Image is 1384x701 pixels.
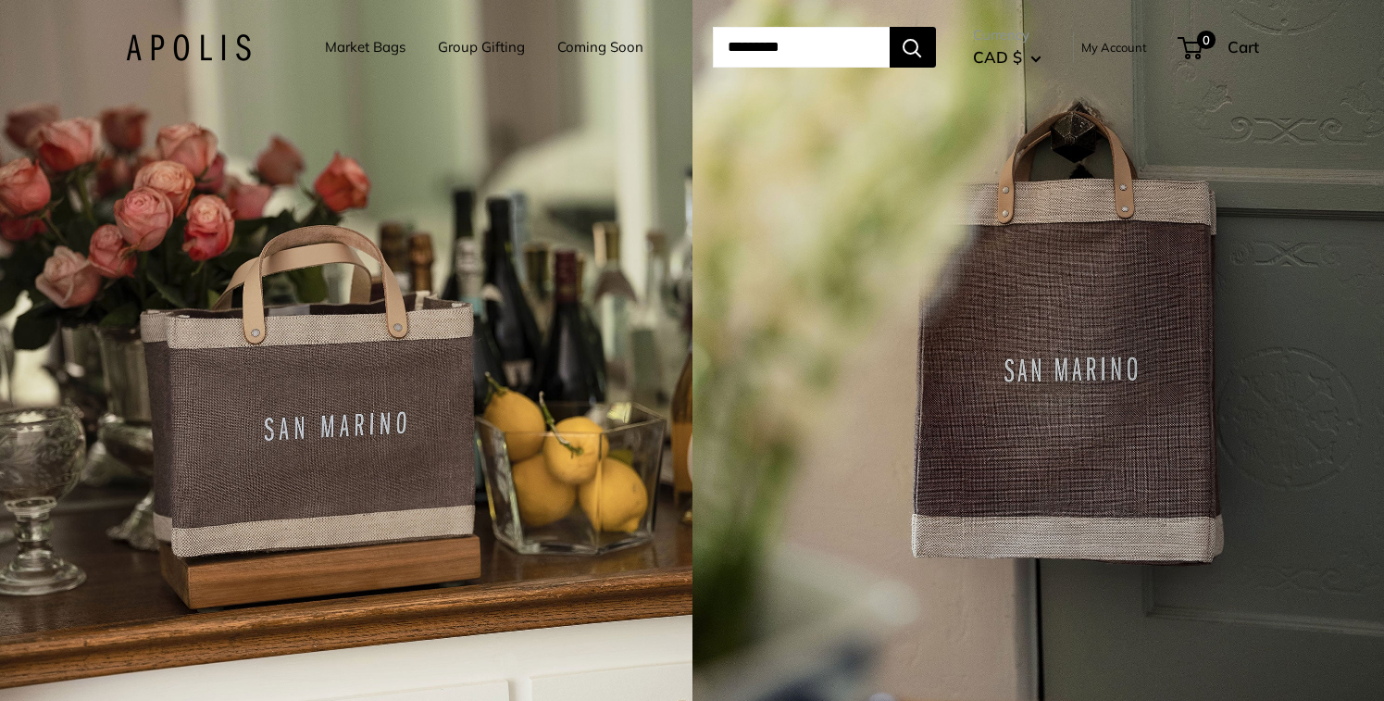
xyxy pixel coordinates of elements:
[557,34,643,60] a: Coming Soon
[1081,36,1147,58] a: My Account
[973,47,1022,67] span: CAD $
[713,27,890,68] input: Search...
[438,34,525,60] a: Group Gifting
[973,22,1041,48] span: Currency
[890,27,936,68] button: Search
[126,34,251,61] img: Apolis
[973,43,1041,72] button: CAD $
[1179,32,1259,62] a: 0 Cart
[1228,37,1259,56] span: Cart
[1196,31,1215,49] span: 0
[325,34,405,60] a: Market Bags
